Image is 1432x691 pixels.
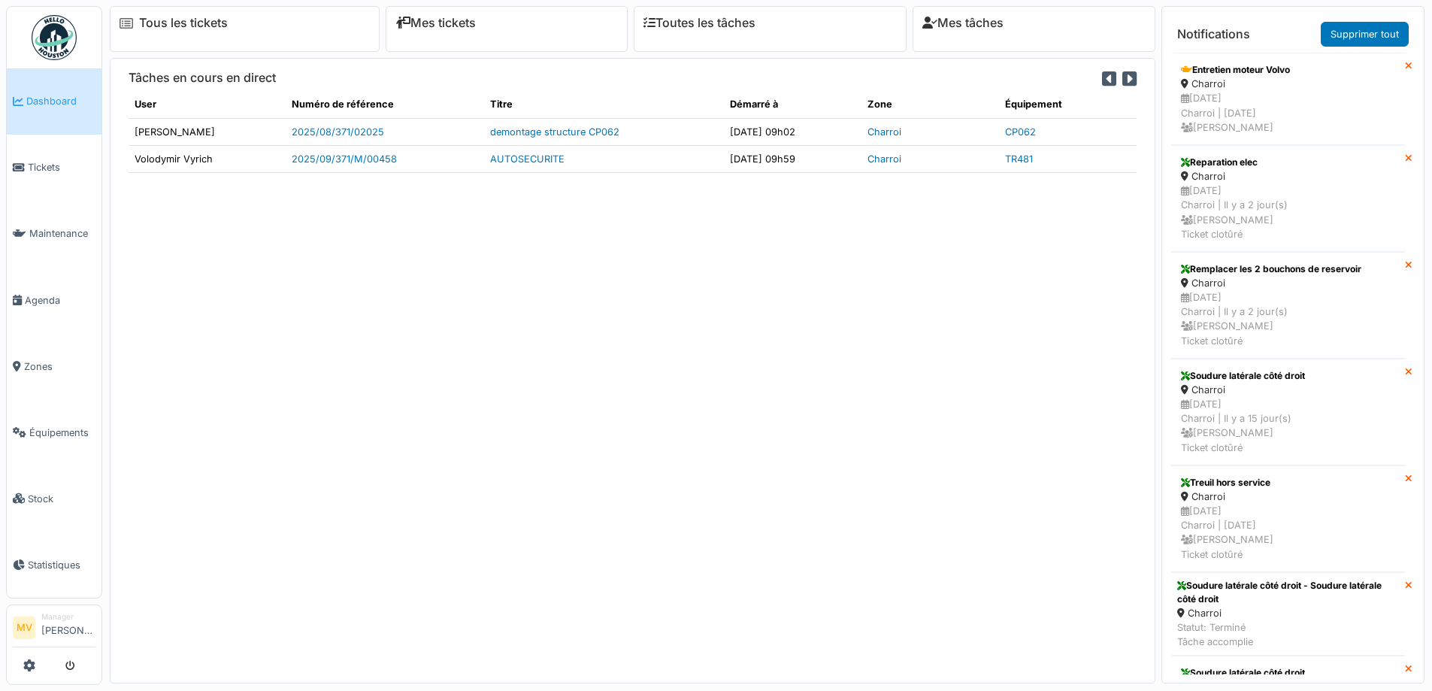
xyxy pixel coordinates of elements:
img: Badge_color-CXgf-gQk.svg [32,15,77,60]
a: demontage structure CP062 [490,126,619,138]
div: Charroi [1177,606,1399,620]
span: Zones [24,359,95,374]
span: Maintenance [29,226,95,241]
a: Tickets [7,135,101,201]
div: Reparation elec [1181,156,1395,169]
a: Charroi [867,126,901,138]
td: [DATE] 09h02 [724,118,861,145]
a: MV Manager[PERSON_NAME] [13,611,95,647]
span: translation missing: fr.shared.user [135,98,156,110]
span: Stock [28,492,95,506]
a: Agenda [7,267,101,333]
a: Remplacer les 2 bouchons de reservoir Charroi [DATE]Charroi | Il y a 2 jour(s) [PERSON_NAME]Ticke... [1171,252,1405,359]
td: Volodymir Vyrich [129,145,286,172]
span: Tickets [28,160,95,174]
div: Charroi [1181,169,1395,183]
a: Charroi [867,153,901,165]
div: Soudure latérale côté droit [1181,369,1395,383]
li: [PERSON_NAME] [41,611,95,644]
th: Titre [484,91,724,118]
a: Tous les tickets [139,16,228,30]
a: Statistiques [7,532,101,598]
span: Dashboard [26,94,95,108]
div: [DATE] Charroi | [DATE] [PERSON_NAME] [1181,91,1395,135]
a: Maintenance [7,201,101,267]
div: Charroi [1181,383,1395,397]
td: [PERSON_NAME] [129,118,286,145]
th: Zone [861,91,999,118]
a: Dashboard [7,68,101,135]
div: Charroi [1181,77,1395,91]
span: Équipements [29,426,95,440]
a: Entretien moteur Volvo Charroi [DATE]Charroi | [DATE] [PERSON_NAME] [1171,53,1405,145]
th: Équipement [999,91,1137,118]
a: Soudure latérale côté droit Charroi [DATE]Charroi | Il y a 15 jour(s) [PERSON_NAME]Ticket clotûré [1171,359,1405,465]
div: Charroi [1181,489,1395,504]
div: [DATE] Charroi | Il y a 15 jour(s) [PERSON_NAME] Ticket clotûré [1181,397,1395,455]
a: Reparation elec Charroi [DATE]Charroi | Il y a 2 jour(s) [PERSON_NAME]Ticket clotûré [1171,145,1405,252]
a: Mes tâches [922,16,1004,30]
div: [DATE] Charroi | [DATE] [PERSON_NAME] Ticket clotûré [1181,504,1395,562]
a: TR481 [1005,153,1033,165]
a: Toutes les tâches [643,16,755,30]
div: [DATE] Charroi | Il y a 2 jour(s) [PERSON_NAME] Ticket clotûré [1181,290,1395,348]
h6: Tâches en cours en direct [129,71,276,85]
a: Mes tickets [395,16,476,30]
a: Supprimer tout [1321,22,1409,47]
div: [DATE] Charroi | Il y a 2 jour(s) [PERSON_NAME] Ticket clotûré [1181,183,1395,241]
div: Statut: Terminé Tâche accomplie [1177,620,1399,649]
a: Stock [7,465,101,532]
a: 2025/09/371/M/00458 [292,153,397,165]
div: Soudure latérale côté droit - Soudure latérale côté droit [1177,579,1399,606]
a: Équipements [7,399,101,465]
div: Remplacer les 2 bouchons de reservoir [1181,262,1395,276]
th: Numéro de référence [286,91,484,118]
div: Entretien moteur Volvo [1181,63,1395,77]
a: CP062 [1005,126,1036,138]
div: Manager [41,611,95,623]
a: Soudure latérale côté droit - Soudure latérale côté droit Charroi Statut: TerminéTâche accomplie [1171,572,1405,656]
a: 2025/08/371/02025 [292,126,384,138]
th: Démarré à [724,91,861,118]
a: AUTOSECURITE [490,153,565,165]
div: Charroi [1181,276,1395,290]
div: Treuil hors service [1181,476,1395,489]
td: [DATE] 09h59 [724,145,861,172]
a: Zones [7,333,101,399]
span: Statistiques [28,558,95,572]
span: Agenda [25,293,95,308]
a: Treuil hors service Charroi [DATE]Charroi | [DATE] [PERSON_NAME]Ticket clotûré [1171,465,1405,572]
div: Soudure latérale côté droit [1181,666,1395,680]
li: MV [13,617,35,639]
h6: Notifications [1177,27,1250,41]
